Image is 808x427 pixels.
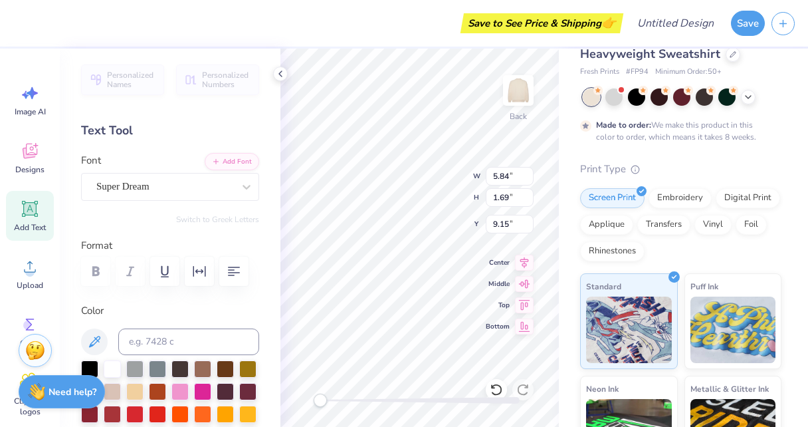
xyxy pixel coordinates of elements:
div: Text Tool [81,122,259,140]
span: Standard [586,279,621,293]
img: Standard [586,297,672,363]
button: Personalized Names [81,65,164,95]
div: We make this product in this color to order, which means it takes 8 weeks. [596,119,759,143]
strong: Need help? [49,386,96,398]
label: Format [81,238,259,253]
button: Personalized Numbers [176,65,259,95]
img: Puff Ink [690,297,776,363]
div: Vinyl [694,215,732,235]
span: Add Text [14,222,46,233]
span: Puff Ink [690,279,718,293]
div: Screen Print [580,188,645,208]
span: Metallic & Glitter Ink [690,382,769,396]
div: Transfers [637,215,690,235]
div: Back [510,110,527,122]
div: Applique [580,215,633,235]
label: Font [81,153,101,168]
span: 👉 [601,15,616,31]
span: Center [486,257,510,268]
div: Save to See Price & Shipping [464,13,620,33]
img: Back [505,77,532,104]
span: Bottom [486,321,510,332]
div: Digital Print [716,188,780,208]
span: Personalized Names [107,71,156,89]
span: Clipart & logos [8,396,52,417]
input: e.g. 7428 c [118,329,259,355]
span: Designs [15,164,45,175]
input: Untitled Design [627,10,724,37]
span: Top [486,300,510,311]
span: Minimum Order: 50 + [655,67,722,78]
div: Accessibility label [314,394,327,407]
div: Foil [736,215,767,235]
button: Switch to Greek Letters [176,214,259,225]
span: Fresh Prints [580,67,619,78]
span: Upload [17,280,43,291]
button: Add Font [205,153,259,170]
span: Personalized Numbers [202,71,251,89]
span: # FP94 [626,67,649,78]
span: Image AI [15,106,46,117]
div: Print Type [580,162,781,177]
button: Save [731,11,765,36]
span: Middle [486,279,510,289]
div: Rhinestones [580,241,645,261]
span: Neon Ink [586,382,619,396]
label: Color [81,303,259,319]
strong: Made to order: [596,120,651,130]
div: Embroidery [649,188,712,208]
